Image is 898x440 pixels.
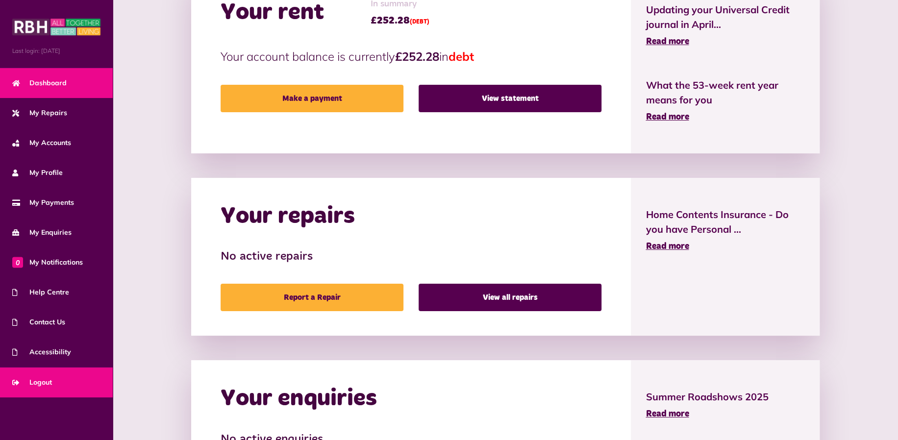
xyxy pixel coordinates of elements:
span: Dashboard [12,78,67,88]
strong: £252.28 [395,49,439,64]
span: £252.28 [371,13,429,28]
span: Help Centre [12,287,69,297]
a: Summer Roadshows 2025 Read more [646,390,804,421]
a: View statement [419,85,601,112]
span: My Accounts [12,138,71,148]
h2: Your enquiries [221,385,377,413]
a: Make a payment [221,85,403,112]
span: Updating your Universal Credit journal in April... [646,2,804,32]
span: Summer Roadshows 2025 [646,390,804,404]
a: View all repairs [419,284,601,311]
span: Accessibility [12,347,71,357]
span: Read more [646,37,689,46]
span: My Payments [12,197,74,208]
a: Updating your Universal Credit journal in April... Read more [646,2,804,49]
a: What the 53-week rent year means for you Read more [646,78,804,124]
span: My Notifications [12,257,83,268]
p: Your account balance is currently in [221,48,601,65]
span: Contact Us [12,317,65,327]
span: My Repairs [12,108,67,118]
span: debt [449,49,474,64]
span: Last login: [DATE] [12,47,100,55]
span: (DEBT) [410,19,429,25]
span: My Enquiries [12,227,72,238]
a: Report a Repair [221,284,403,311]
span: Logout [12,377,52,388]
span: Home Contents Insurance - Do you have Personal ... [646,207,804,237]
span: Read more [646,410,689,418]
img: MyRBH [12,17,100,37]
span: 0 [12,257,23,268]
h3: No active repairs [221,250,601,264]
span: Read more [646,113,689,122]
span: Read more [646,242,689,251]
span: My Profile [12,168,63,178]
span: What the 53-week rent year means for you [646,78,804,107]
a: Home Contents Insurance - Do you have Personal ... Read more [646,207,804,253]
h2: Your repairs [221,202,355,231]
